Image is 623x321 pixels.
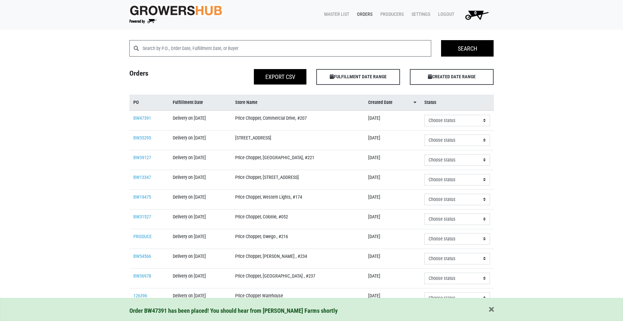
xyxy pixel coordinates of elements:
[173,99,203,106] span: Fulfillment Date
[364,268,420,288] td: [DATE]
[133,99,139,106] span: PO
[133,99,165,106] a: PO
[133,293,147,299] a: 126396
[231,111,364,131] td: Price Chopper, Commercial Drive, #207
[231,288,364,308] td: Price Chopper Warehouse
[316,69,400,85] span: FULFILLMENT DATE RANGE
[231,170,364,189] td: Price Chopper, [STREET_ADDRESS]
[235,99,360,106] a: Store Name
[319,8,352,21] a: Master List
[231,209,364,229] td: Price Chopper, Colonie, #052
[375,8,406,21] a: Producers
[169,150,231,170] td: Delivery on [DATE]
[364,249,420,268] td: [DATE]
[474,10,477,16] span: 0
[169,111,231,131] td: Delivery on [DATE]
[169,268,231,288] td: Delivery on [DATE]
[169,249,231,268] td: Delivery on [DATE]
[462,8,491,21] img: Cart
[368,99,392,106] span: Created Date
[133,254,151,259] a: BW54566
[169,189,231,209] td: Delivery on [DATE]
[457,8,494,21] a: 0
[133,155,151,160] a: BW39127
[133,135,151,141] a: BW35295
[364,111,420,131] td: [DATE]
[231,150,364,170] td: Price Chopper, [GEOGRAPHIC_DATA], #221
[364,150,420,170] td: [DATE]
[364,170,420,189] td: [DATE]
[169,229,231,249] td: Delivery on [DATE]
[368,99,416,106] a: Created Date
[143,40,432,57] input: Search by P.O., Order Date, Fulfillment Date, or Buyer
[231,229,364,249] td: Price Chopper, Owego , #216
[133,214,151,220] a: BW31527
[364,189,420,209] td: [DATE]
[364,209,420,229] td: [DATE]
[406,8,433,21] a: Settings
[410,69,494,85] span: CREATED DATE RANGE
[133,115,151,121] a: BW47391
[424,99,436,106] span: Status
[133,234,152,239] a: PRODUCE
[364,130,420,150] td: [DATE]
[424,99,490,106] a: Status
[364,229,420,249] td: [DATE]
[169,209,231,229] td: Delivery on [DATE]
[169,288,231,308] td: Delivery on [DATE]
[235,99,257,106] span: Store Name
[124,69,218,82] h4: Orders
[433,8,457,21] a: Logout
[133,194,151,200] a: BW19475
[129,4,223,16] img: original-fc7597fdc6adbb9d0e2ae620e786d1a2.jpg
[173,99,227,106] a: Fulfillment Date
[231,268,364,288] td: Price Chopper, [GEOGRAPHIC_DATA] , #237
[133,175,151,180] a: BW13347
[441,40,494,57] input: Search
[169,130,231,150] td: Delivery on [DATE]
[231,189,364,209] td: Price Chopper, Western Lights, #174
[231,130,364,150] td: [STREET_ADDRESS]
[231,249,364,268] td: Price Chopper, [PERSON_NAME] , #234
[364,288,420,308] td: [DATE]
[254,69,306,85] button: Export CSV
[169,170,231,189] td: Delivery on [DATE]
[129,306,494,315] div: Order BW47391 has been placed! You should hear from [PERSON_NAME] Farms shortly
[133,273,151,279] a: BW36978
[352,8,375,21] a: Orders
[129,19,157,24] img: Powered by Big Wheelbarrow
